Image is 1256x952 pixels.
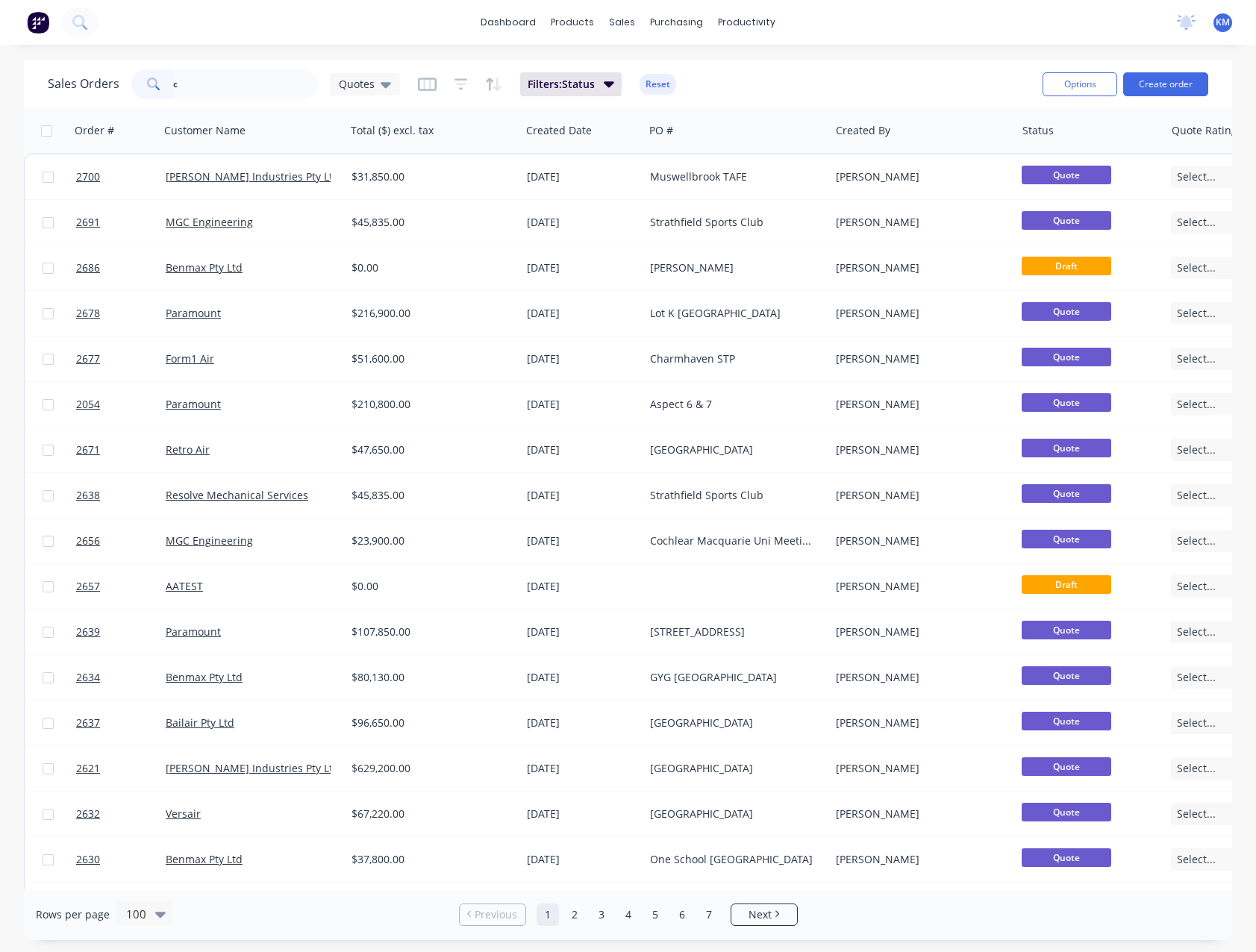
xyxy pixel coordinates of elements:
div: [DATE] [527,442,638,457]
button: Filters:Status [520,72,622,96]
a: 2677 [76,336,166,381]
span: Select... [1177,670,1216,685]
div: $629,200.00 [352,761,507,776]
a: 2637 [76,701,166,745]
span: 2632 [76,807,100,821]
span: Quote [1022,211,1111,230]
span: Previous [475,907,517,922]
button: Options [1043,72,1117,96]
span: Select... [1177,215,1216,230]
span: 2637 [76,715,100,730]
div: GYG [GEOGRAPHIC_DATA] [650,670,816,685]
span: Quote [1022,348,1111,366]
a: MGC Engineering [166,215,253,229]
a: 2634 [76,655,166,700]
span: Quote [1022,484,1111,503]
div: [PERSON_NAME] [836,442,1002,457]
div: $80,130.00 [352,670,507,685]
span: Quote [1022,621,1111,639]
a: 2686 [76,245,166,290]
span: Filters: Status [528,77,595,92]
a: 2671 [76,428,166,472]
div: products [543,11,602,34]
a: Page 7 [698,904,720,926]
div: $23,900.00 [352,533,507,548]
div: [PERSON_NAME] [836,852,1002,867]
button: Reset [640,74,676,95]
div: $210,800.00 [352,397,507,412]
span: Select... [1177,397,1216,412]
a: [PERSON_NAME] Industries Pty Ltd [166,761,340,775]
span: Quote [1022,439,1111,457]
span: Quote [1022,393,1111,412]
span: Select... [1177,533,1216,548]
a: Benmax Pty Ltd [166,852,243,866]
span: Select... [1177,351,1216,366]
div: Order # [75,123,114,138]
div: [PERSON_NAME] [836,169,1002,184]
a: Bailair Pty Ltd [166,715,234,730]
a: Page 3 [590,904,613,926]
span: Quote [1022,302,1111,321]
div: $216,900.00 [352,306,507,321]
a: 2691 [76,200,166,245]
span: Quote [1022,530,1111,548]
span: Select... [1177,579,1216,594]
div: sales [602,11,643,34]
a: AATEST [166,579,203,593]
div: Aspect 6 & 7 [650,397,816,412]
a: Previous page [460,907,525,922]
a: Benmax Pty Ltd [166,260,243,275]
a: 2621 [76,746,166,791]
span: Select... [1177,852,1216,867]
a: Versair [166,807,201,821]
input: Search... [173,69,319,99]
div: [DATE] [527,488,638,503]
div: [DATE] [527,397,638,412]
img: Factory [27,11,49,34]
div: Total ($) excl. tax [351,123,434,138]
div: [DATE] [527,306,638,321]
a: Form1 Air [166,351,214,366]
div: [STREET_ADDRESS] [650,624,816,639]
a: 2656 [76,519,166,563]
span: Select... [1177,761,1216,776]
div: $45,835.00 [352,215,507,230]
span: Draft [1022,257,1111,275]
a: 2632 [76,792,166,836]
div: $0.00 [352,579,507,594]
span: 2677 [76,351,100,366]
div: [DATE] [527,351,638,366]
div: $67,220.00 [352,807,507,821]
span: 2700 [76,169,100,184]
a: Resolve Mechanical Services [166,488,308,502]
a: dashboard [473,11,543,34]
span: Select... [1177,169,1216,184]
span: Select... [1177,488,1216,503]
span: Quote [1022,803,1111,821]
div: [PERSON_NAME] [836,670,1002,685]
span: Quote [1022,848,1111,867]
div: $107,850.00 [352,624,507,639]
a: Page 1 is your current page [537,904,559,926]
span: 2678 [76,306,100,321]
div: $96,650.00 [352,715,507,730]
a: Paramount [166,397,221,411]
div: $45,835.00 [352,488,507,503]
div: [DATE] [527,761,638,776]
div: $47,650.00 [352,442,507,457]
span: KM [1216,16,1230,29]
div: [PERSON_NAME] [836,397,1002,412]
a: Page 4 [617,904,640,926]
a: Page 5 [644,904,666,926]
span: 2656 [76,533,100,548]
div: Cochlear Macquarie Uni Meeting Rooms [650,533,816,548]
span: Quote [1022,712,1111,730]
span: Quote [1022,666,1111,685]
span: Draft [1022,575,1111,594]
div: [PERSON_NAME] [836,579,1002,594]
div: [PERSON_NAME] [836,715,1002,730]
div: [PERSON_NAME] [836,306,1002,321]
span: Select... [1177,807,1216,821]
span: 2691 [76,215,100,230]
